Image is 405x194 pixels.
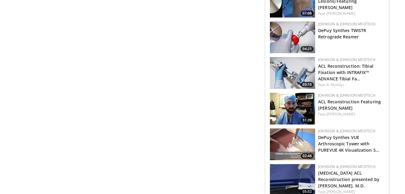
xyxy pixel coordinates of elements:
a: [MEDICAL_DATA] ACL Reconstruction presented by [PERSON_NAME], M.D. [318,170,379,189]
span: 04:21 [301,46,314,52]
a: 02:48 [270,128,315,160]
a: [PERSON_NAME] [327,112,355,117]
span: 03:15 [301,82,314,87]
img: 0ff5e633-ca0b-4656-a7ec-06bf8db23d8f.150x105_q85_crop-smart_upscale.jpg [270,93,315,124]
a: ACL Reconstruction Featuring [PERSON_NAME] [318,99,381,111]
a: 04:21 [270,21,315,53]
a: 03:15 [270,57,315,89]
a: Johnson & Johnson MedTech [318,164,375,169]
div: Feat. [318,82,384,88]
a: DePuy Synthes TWISTR Retrograde Reamer [318,27,366,40]
span: 51:26 [301,118,314,123]
a: A. Moinfar [327,82,344,87]
img: 31f568e0-db13-4a5d-b408-7dd5b72d0554.150x105_q85_crop-smart_upscale.jpg [270,128,315,160]
img: 62274247-50be-46f1-863e-89caa7806205.150x105_q85_crop-smart_upscale.jpg [270,21,315,53]
a: Johnson & Johnson MedTech [318,21,375,27]
a: Johnson & Johnson MedTech [318,57,375,62]
span: 07:06 [301,11,314,16]
a: [PERSON_NAME] [327,11,355,16]
a: 51:26 [270,93,315,124]
a: ACL Reconstruction: Tibial Fixation with INTRAFIX™ ADVANCE Tibial Fa… [318,63,373,82]
img: 777ad927-ac55-4405-abb7-44ae044f5e5b.150x105_q85_crop-smart_upscale.jpg [270,57,315,89]
a: DePuy Synthes VUE Arthroscopic Tower with PUREVUE 4K Visualization S… [318,134,379,153]
a: Johnson & Johnson MedTech [318,93,375,98]
a: Johnson & Johnson MedTech [318,128,375,134]
div: Feat. [318,11,384,16]
div: Feat. [318,112,384,117]
span: 02:48 [301,153,314,159]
